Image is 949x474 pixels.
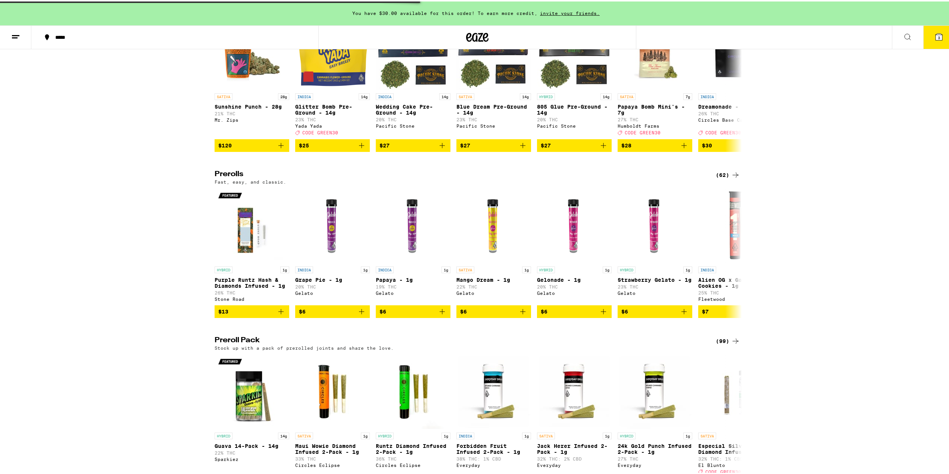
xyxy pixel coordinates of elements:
div: Gelato [618,289,692,294]
p: Sunshine Punch - 28g [215,102,289,108]
a: Open page for Dreamonade - 7g from Circles Base Camp [698,13,773,137]
a: Open page for Grape Pie - 1g from Gelato [295,187,370,304]
div: Pacific Stone [537,122,612,127]
p: 22% THC [456,283,531,288]
button: Add to bag [537,304,612,316]
img: Circles Base Camp - Dreamonade - 7g [698,13,773,88]
a: Open page for Alien OG x Garlic Cookies - 1g from Fleetwood [698,187,773,304]
p: Maui Wowie Diamond Infused 2-Pack - 1g [295,442,370,453]
button: Add to bag [376,138,450,150]
span: CODE GREEN30 [705,129,741,134]
p: SATIVA [698,431,716,438]
p: 21% THC [215,110,289,115]
p: 26% THC [698,110,773,115]
p: 805 Glue Pre-Ground - 14g [537,102,612,114]
img: Gelato - Grape Pie - 1g [295,187,370,261]
div: Pacific Stone [456,122,531,127]
p: Guava 14-Pack - 14g [215,442,289,448]
p: Blue Dream Pre-Ground - 14g [456,102,531,114]
div: Circles Eclipse [295,461,370,466]
div: Pacific Stone [376,122,450,127]
p: 1g [522,265,531,272]
p: 1g [441,431,450,438]
p: SATIVA [618,92,636,99]
img: Pacific Stone - 805 Glue Pre-Ground - 14g [537,13,612,88]
button: Add to bag [618,138,692,150]
p: HYBRID [618,431,636,438]
p: 1g [361,265,370,272]
span: $30 [702,141,712,147]
p: 14g [600,92,612,99]
p: INDICA [295,92,313,99]
img: El Blunto - Especial Silver: Verde Diamond Infused Blunt - 1.65g [698,353,773,427]
p: 1g [441,265,450,272]
a: Open page for 805 Glue Pre-Ground - 14g from Pacific Stone [537,13,612,137]
p: 14g [359,92,370,99]
img: Fleetwood - Alien OG x Garlic Cookies - 1g [698,187,773,261]
p: HYBRID [215,265,232,272]
p: SATIVA [537,431,555,438]
p: 14g [278,431,289,438]
img: Everyday - 24k Gold Punch Infused 2-Pack - 1g [618,353,692,427]
p: INDICA [698,265,716,272]
p: INDICA [376,265,394,272]
p: 24k Gold Punch Infused 2-Pack - 1g [618,442,692,453]
p: Dreamonade - 7g [698,102,773,108]
button: Add to bag [537,138,612,150]
p: 1g [280,265,289,272]
p: HYBRID [215,431,232,438]
a: Open page for Strawberry Gelato - 1g from Gelato [618,187,692,304]
span: $7 [702,307,709,313]
p: SATIVA [215,92,232,99]
div: Sparkiez [215,455,289,460]
p: SATIVA [456,92,474,99]
p: 23% THC [618,283,692,288]
p: 19% THC [376,283,450,288]
p: 20% THC [376,116,450,121]
span: $13 [218,307,228,313]
button: Add to bag [456,138,531,150]
a: Open page for Purple Runtz Hash & Diamonds Infused - 1g from Stone Road [215,187,289,304]
span: $6 [380,307,386,313]
button: Add to bag [618,304,692,316]
p: Grape Pie - 1g [295,275,370,281]
img: Pacific Stone - Blue Dream Pre-Ground - 14g [456,13,531,88]
img: Humboldt Farms - Papaya Bomb Mini's - 7g [618,13,692,88]
div: Everyday [456,461,531,466]
img: Yada Yada - Glitter Bomb Pre-Ground - 14g [295,13,370,88]
span: $6 [460,307,467,313]
button: Add to bag [215,304,289,316]
a: Open page for Papaya Bomb Mini's - 7g from Humboldt Farms [618,13,692,137]
p: 7g [683,92,692,99]
p: 27% THC [618,455,692,460]
img: Circles Eclipse - Maui Wowie Diamond Infused 2-Pack - 1g [295,353,370,427]
p: HYBRID [537,265,555,272]
p: Glitter Bomb Pre-Ground - 14g [295,102,370,114]
button: Add to bag [698,304,773,316]
div: Yada Yada [295,122,370,127]
p: 32% THC: 2% CBD [537,455,612,460]
a: (99) [716,335,740,344]
p: 38% THC: 1% CBD [456,455,531,460]
div: Gelato [456,289,531,294]
span: invite your friends. [537,9,602,14]
div: Fleetwood [698,295,773,300]
p: 36% THC [376,455,450,460]
a: Open page for Mango Dream - 1g from Gelato [456,187,531,304]
p: HYBRID [537,92,555,99]
p: 1g [683,431,692,438]
a: Open page for Gelonade - 1g from Gelato [537,187,612,304]
img: Gelato - Gelonade - 1g [537,187,612,261]
p: Papaya - 1g [376,275,450,281]
p: Forbidden Fruit Infused 2-Pack - 1g [456,442,531,453]
div: Everyday [537,461,612,466]
div: Gelato [376,289,450,294]
span: CODE GREEN30 [625,129,661,134]
p: Purple Runtz Hash & Diamonds Infused - 1g [215,275,289,287]
p: INDICA [295,265,313,272]
a: Open page for Sunshine Punch - 28g from Mr. Zips [215,13,289,137]
span: $27 [380,141,390,147]
p: 20% THC [295,283,370,288]
div: El Blunto [698,461,773,466]
p: HYBRID [618,265,636,272]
